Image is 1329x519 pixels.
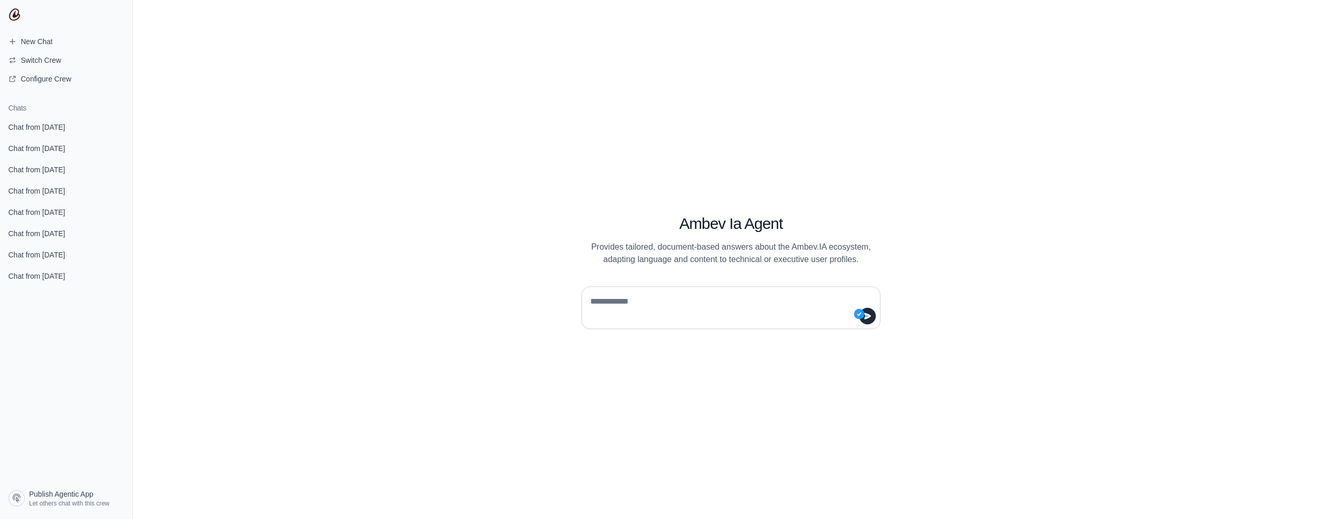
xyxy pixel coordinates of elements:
a: New Chat [4,33,128,50]
h1: Ambev Ia Agent [581,214,880,233]
span: Switch Crew [21,55,61,65]
a: Chat from [DATE] [4,117,128,136]
span: New Chat [21,36,52,47]
a: Chat from [DATE] [4,181,128,200]
span: Configure Crew [21,74,71,84]
a: Chat from [DATE] [4,245,128,264]
a: Chat from [DATE] [4,266,128,285]
span: Chat from [DATE] [8,186,65,196]
button: Switch Crew [4,52,128,69]
a: Chat from [DATE] [4,224,128,243]
span: Chat from [DATE] [8,207,65,217]
img: CrewAI Logo [8,8,21,21]
p: Provides tailored, document-based answers about the Ambev.IA ecosystem, adapting language and con... [581,241,880,266]
span: Chat from [DATE] [8,271,65,281]
a: Configure Crew [4,71,128,87]
a: Chat from [DATE] [4,139,128,158]
span: Chat from [DATE] [8,250,65,260]
span: Publish Agentic App [29,489,93,499]
span: Chat from [DATE] [8,143,65,154]
span: Chat from [DATE] [8,165,65,175]
span: Let others chat with this crew [29,499,110,508]
span: Chat from [DATE] [8,122,65,132]
a: Chat from [DATE] [4,202,128,222]
a: Chat from [DATE] [4,160,128,179]
span: Chat from [DATE] [8,228,65,239]
a: Publish Agentic App Let others chat with this crew [4,486,128,511]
